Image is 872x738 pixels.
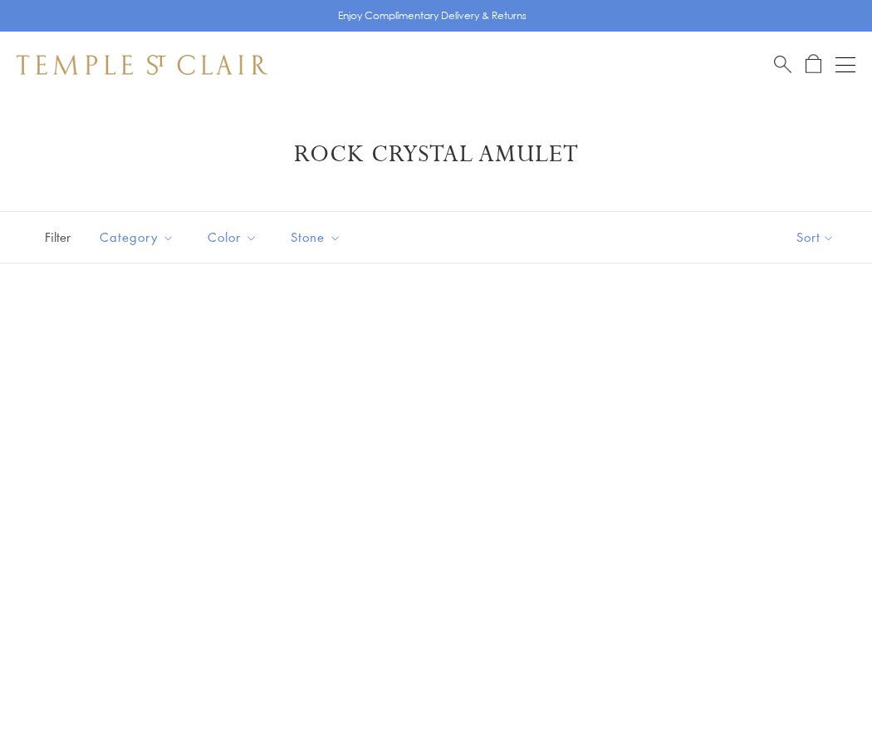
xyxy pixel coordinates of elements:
[282,227,354,248] span: Stone
[806,54,821,75] a: Open Shopping Bag
[91,227,187,248] span: Category
[338,7,527,24] p: Enjoy Complimentary Delivery & Returns
[278,219,354,256] button: Stone
[774,54,791,75] a: Search
[87,219,187,256] button: Category
[42,140,830,170] h1: Rock Crystal Amulet
[17,55,267,75] img: Temple St. Clair
[835,55,855,75] button: Open navigation
[759,212,872,263] button: Show sort by
[195,219,270,256] button: Color
[199,227,270,248] span: Color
